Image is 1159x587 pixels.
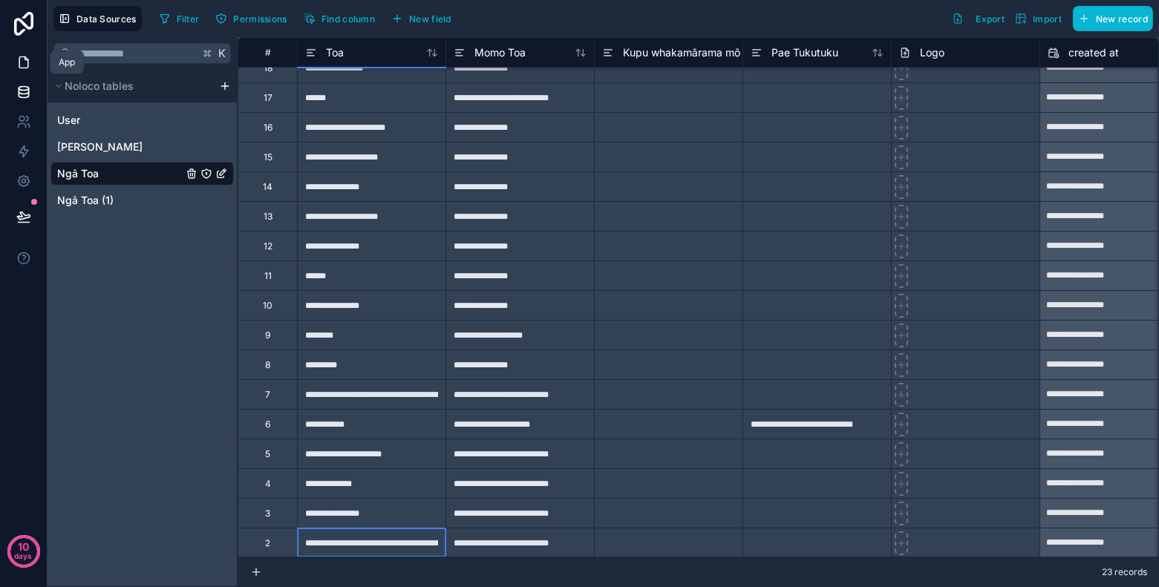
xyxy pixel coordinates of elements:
[59,56,75,68] div: App
[264,62,272,74] div: 18
[76,13,137,24] span: Data Sources
[1068,45,1119,60] span: created at
[217,48,227,59] span: K
[265,508,270,519] div: 3
[265,478,271,490] div: 4
[1073,6,1153,31] button: New record
[233,13,287,24] span: Permissions
[18,540,29,554] p: 10
[265,389,270,401] div: 7
[623,45,771,60] span: Kupu whakamārama mō te toa
[474,45,526,60] span: Momo Toa
[1033,13,1062,24] span: Import
[264,92,272,104] div: 17
[920,45,944,60] span: Logo
[264,122,272,134] div: 16
[386,7,457,30] button: New field
[1096,13,1148,24] span: New record
[177,13,200,24] span: Filter
[265,419,270,430] div: 6
[265,329,270,341] div: 9
[154,7,205,30] button: Filter
[1010,6,1067,31] button: Import
[409,13,451,24] span: New field
[1102,566,1147,578] span: 23 records
[947,6,1010,31] button: Export
[321,13,375,24] span: Find column
[264,151,272,163] div: 15
[265,448,270,460] div: 5
[265,537,270,549] div: 2
[249,47,286,58] div: #
[210,7,292,30] button: Permissions
[264,211,272,223] div: 13
[264,240,272,252] div: 12
[1067,6,1153,31] a: New record
[771,45,838,60] span: Pae Tukutuku
[976,13,1005,24] span: Export
[53,6,142,31] button: Data Sources
[263,181,272,193] div: 14
[326,45,344,60] span: Toa
[15,545,33,566] p: days
[298,7,380,30] button: Find column
[210,7,298,30] a: Permissions
[264,270,272,282] div: 11
[265,359,270,371] div: 8
[263,300,272,312] div: 10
